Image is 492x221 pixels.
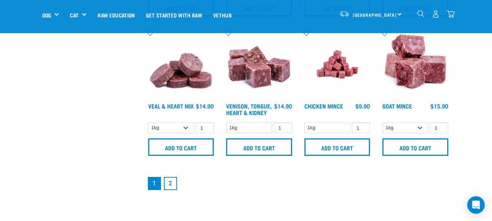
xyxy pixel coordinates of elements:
a: Cat [70,11,78,19]
span: [GEOGRAPHIC_DATA] [353,13,397,16]
input: 1 [352,122,370,134]
img: 1077 Wild Goat Mince 01 [381,29,450,99]
a: Page 1 [148,177,161,190]
img: Pile Of Cubed Venison Tongue Mix For Pets [224,29,294,99]
img: home-icon-1@2x.png [417,10,424,17]
img: home-icon@2x.png [447,10,454,18]
img: 1152 Veal Heart Medallions 01 [146,29,216,99]
input: Add to cart [382,138,448,156]
a: Chicken Mince [304,104,343,107]
a: Veal & Heart Mix [148,104,194,107]
div: Open Intercom Messenger [467,196,485,214]
a: Raw Education [92,0,140,29]
div: $14.90 [196,103,214,109]
a: Goat Mince [382,104,412,107]
input: Add to cart [304,138,370,156]
nav: pagination [146,175,450,192]
a: Goto page 2 [164,177,177,190]
input: Add to cart [226,138,292,156]
div: $15.90 [430,103,448,109]
div: $9.90 [355,103,370,109]
input: 1 [196,122,214,134]
img: van-moving.png [339,11,349,17]
div: $14.90 [274,103,292,109]
a: Dog [42,11,51,19]
a: Venison, Tongue, Heart & Kidney [226,104,272,114]
input: 1 [430,122,448,134]
input: 1 [274,122,292,134]
input: Add to cart [148,138,214,156]
a: Get started with Raw [141,0,208,29]
img: user.png [432,10,440,18]
a: Vethub [208,0,237,29]
img: Chicken M Ince 1613 [303,29,372,99]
